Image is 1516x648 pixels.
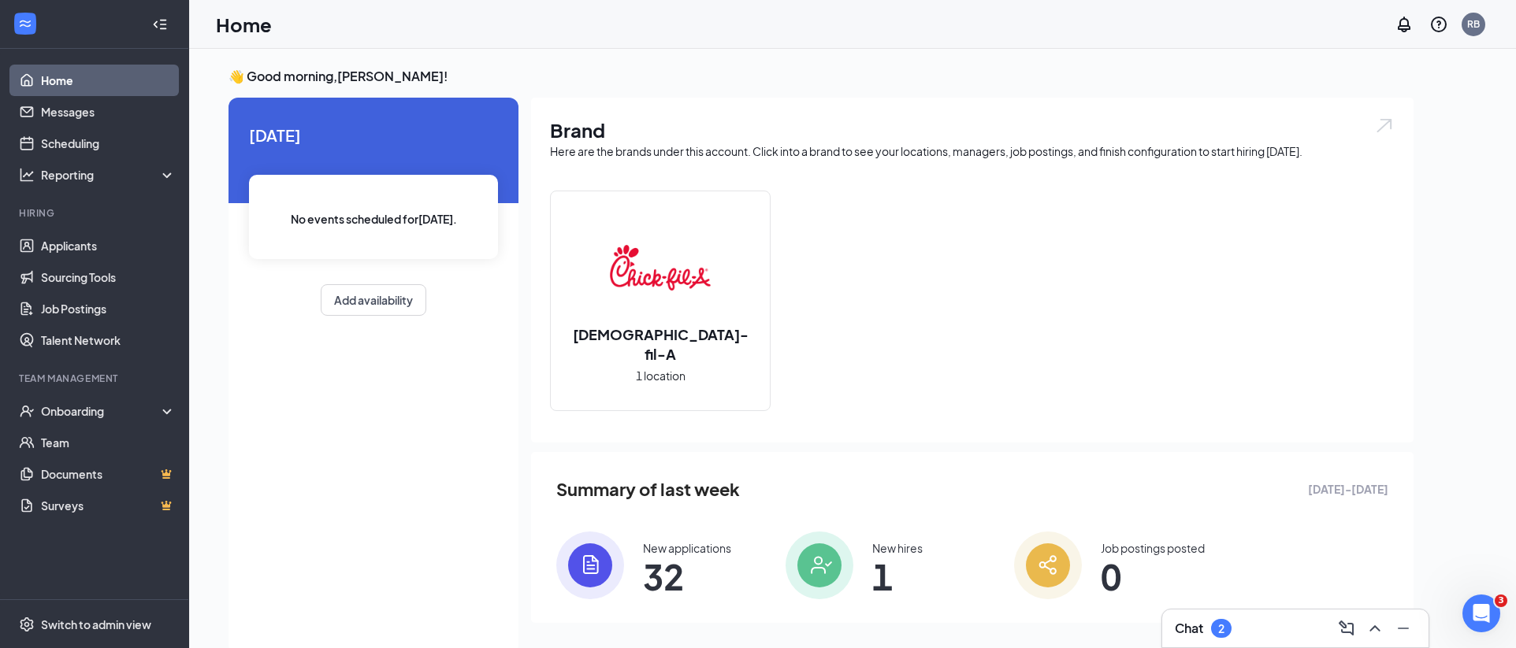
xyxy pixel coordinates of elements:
div: Team Management [19,372,173,385]
a: Sourcing Tools [41,261,176,293]
a: Home [41,65,176,96]
span: 3 [1495,594,1507,607]
img: icon [1014,531,1082,599]
svg: Collapse [152,17,168,32]
div: Hiring [19,206,173,220]
h1: Brand [550,117,1395,143]
div: RB [1467,17,1480,31]
iframe: Intercom live chat [1462,594,1500,632]
img: icon [786,531,853,599]
h1: Home [216,11,272,38]
button: ChevronUp [1362,616,1388,641]
h3: Chat [1175,620,1203,637]
a: SurveysCrown [41,490,176,521]
span: 1 [872,562,923,591]
h2: [DEMOGRAPHIC_DATA]-fil-A [551,324,770,364]
img: open.6027fd2a22e1237b5b06.svg [1374,117,1395,135]
span: No events scheduled for [DATE] . [291,210,457,228]
div: Job postings posted [1101,540,1205,556]
span: Summary of last week [556,476,740,503]
span: [DATE] [249,123,498,147]
h3: 👋 Good morning, [PERSON_NAME] ! [229,68,1414,85]
a: Applicants [41,230,176,261]
div: Onboarding [41,403,162,419]
svg: ComposeMessage [1337,619,1356,638]
div: Switch to admin view [41,617,151,632]
button: Minimize [1391,616,1416,641]
div: New hires [872,540,923,556]
a: Talent Network [41,324,176,356]
div: Reporting [41,167,176,183]
span: 1 location [636,367,686,384]
svg: Minimize [1394,619,1413,638]
svg: QuestionInfo [1429,15,1448,34]
a: Scheduling [41,128,176,159]
svg: ChevronUp [1366,619,1384,638]
span: 32 [643,562,731,591]
button: ComposeMessage [1334,616,1359,641]
svg: UserCheck [19,403,35,419]
svg: Settings [19,617,35,632]
svg: WorkstreamLogo [17,16,33,31]
div: Here are the brands under this account. Click into a brand to see your locations, managers, job p... [550,143,1395,159]
svg: Analysis [19,167,35,183]
a: DocumentsCrown [41,458,176,490]
a: Job Postings [41,293,176,324]
a: Messages [41,96,176,128]
a: Team [41,427,176,458]
span: 0 [1101,562,1205,591]
span: [DATE] - [DATE] [1308,480,1388,498]
div: New applications [643,540,731,556]
div: 2 [1218,622,1224,635]
svg: Notifications [1395,15,1414,34]
button: Add availability [321,284,426,316]
img: Chick-fil-A [610,217,711,318]
img: icon [556,531,624,599]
